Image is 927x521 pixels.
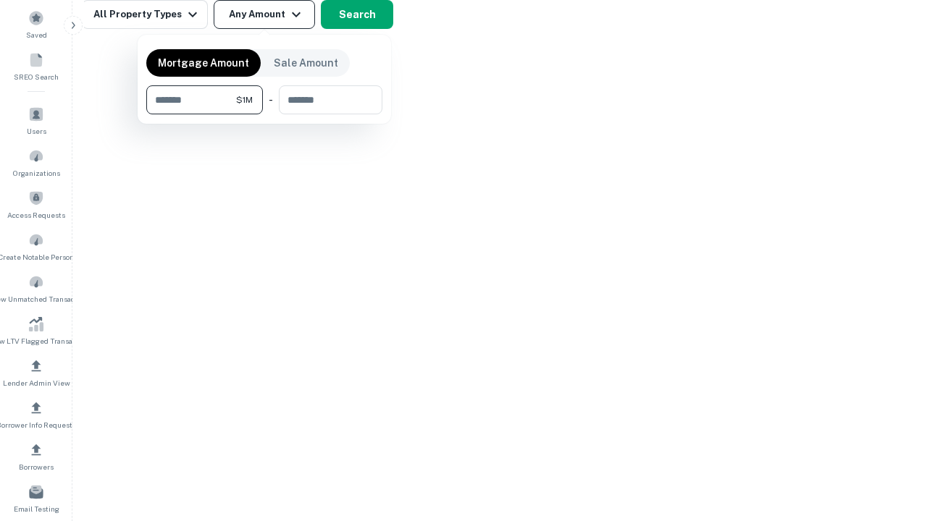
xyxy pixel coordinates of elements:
[269,85,273,114] div: -
[274,55,338,71] p: Sale Amount
[236,93,253,106] span: $1M
[158,55,249,71] p: Mortgage Amount
[855,405,927,475] iframe: Chat Widget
